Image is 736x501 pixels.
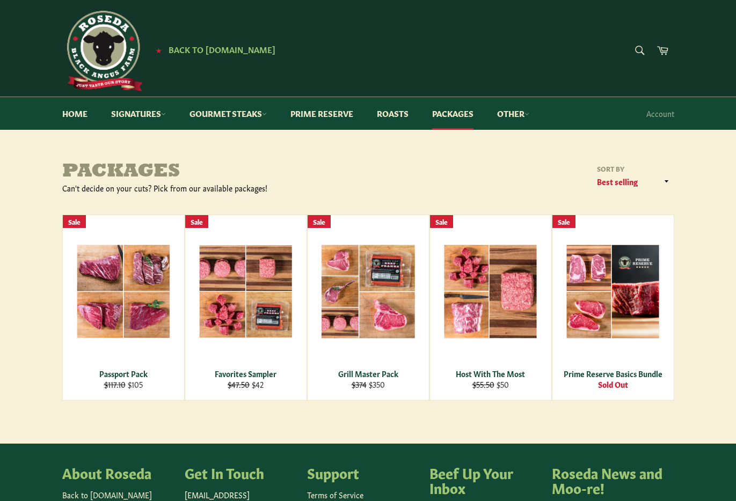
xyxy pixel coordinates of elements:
[307,489,363,500] a: Terms of Service
[552,215,575,229] div: Sale
[228,379,250,389] s: $47.50
[62,183,368,193] div: Can't decide on your cuts? Pick from our available packages!
[69,379,177,389] div: $105
[76,244,171,338] img: Passport Pack
[443,244,538,339] img: Host With The Most
[63,215,86,229] div: Sale
[429,465,541,495] h4: Beef Up Your Inbox
[559,369,667,379] div: Prime Reserve Basics Bundle
[552,465,664,495] h4: Roseda News and Moo-re!
[100,97,177,130] a: Signatures
[486,97,540,130] a: Other
[62,161,368,183] h1: Packages
[280,97,364,130] a: Prime Reserve
[307,465,419,480] h4: Support
[566,244,660,339] img: Prime Reserve Basics Bundle
[314,379,422,389] div: $350
[185,215,307,401] a: Favorites Sampler Favorites Sampler $47.50 $42
[62,465,174,480] h4: About Roseda
[421,97,484,130] a: Packages
[150,46,275,54] a: ★ Back to [DOMAIN_NAME]
[352,379,367,389] s: $374
[62,11,143,91] img: Roseda Beef
[192,369,300,379] div: Favorites Sampler
[436,369,544,379] div: Host With The Most
[185,465,296,480] h4: Get In Touch
[552,215,674,401] a: Prime Reserve Basics Bundle Prime Reserve Basics Bundle Sold Out
[52,97,98,130] a: Home
[179,97,278,130] a: Gourmet Steaks
[192,379,300,389] div: $42
[429,215,552,401] a: Host With The Most Host With The Most $55.50 $50
[559,379,667,389] div: Sold Out
[641,98,680,129] a: Account
[62,215,185,401] a: Passport Pack Passport Pack $117.10 $105
[69,369,177,379] div: Passport Pack
[308,215,331,229] div: Sale
[104,379,126,389] s: $117.10
[307,215,429,401] a: Grill Master Pack Grill Master Pack $374 $350
[169,43,275,55] span: Back to [DOMAIN_NAME]
[321,244,416,339] img: Grill Master Pack
[472,379,494,389] s: $55.50
[199,245,293,338] img: Favorites Sampler
[430,215,453,229] div: Sale
[436,379,544,389] div: $50
[185,215,208,229] div: Sale
[594,164,674,173] label: Sort by
[156,46,162,54] span: ★
[366,97,419,130] a: Roasts
[62,489,152,500] a: Back to [DOMAIN_NAME]
[314,369,422,379] div: Grill Master Pack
